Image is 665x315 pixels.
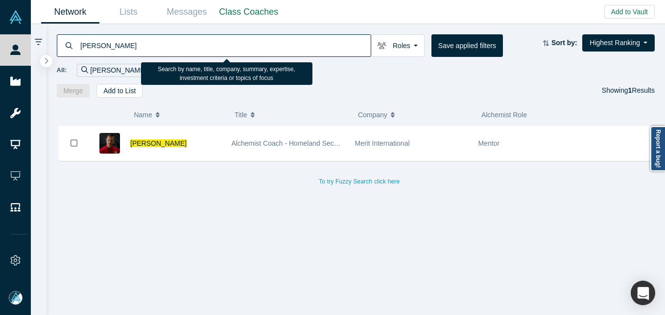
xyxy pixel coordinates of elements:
[41,0,99,24] a: Network
[57,84,90,98] button: Merge
[602,84,655,98] div: Showing
[77,64,158,77] div: [PERSON_NAME]
[628,86,632,94] strong: 1
[628,86,655,94] span: Results
[371,34,425,57] button: Roles
[130,139,187,147] a: [PERSON_NAME]
[216,0,282,24] a: Class Coaches
[235,105,348,125] button: Title
[99,133,120,154] img: Austin Burson's Profile Image
[551,39,577,47] strong: Sort by:
[96,84,142,98] button: Add to List
[134,105,152,125] span: Name
[312,175,406,188] button: To try Fuzzy Search click here
[358,105,471,125] button: Company
[57,65,67,75] span: All:
[59,126,89,160] button: Bookmark
[650,126,665,171] a: Report a bug!
[481,111,527,119] span: Alchemist Role
[478,139,500,147] span: Mentor
[9,291,23,305] img: Mia Scott's Account
[146,65,154,76] button: Remove Filter
[431,34,503,57] button: Save applied filters
[582,34,655,52] button: Highest Ranking
[99,0,158,24] a: Lists
[355,139,410,147] span: Merit International
[235,105,247,125] span: Title
[158,0,216,24] a: Messages
[9,10,23,24] img: Alchemist Vault Logo
[358,105,387,125] span: Company
[604,5,655,19] button: Add to Vault
[232,139,388,147] span: Alchemist Coach - Homeland Security and Defense
[134,105,224,125] button: Name
[79,34,371,57] input: Search by name, title, company, summary, expertise, investment criteria or topics of focus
